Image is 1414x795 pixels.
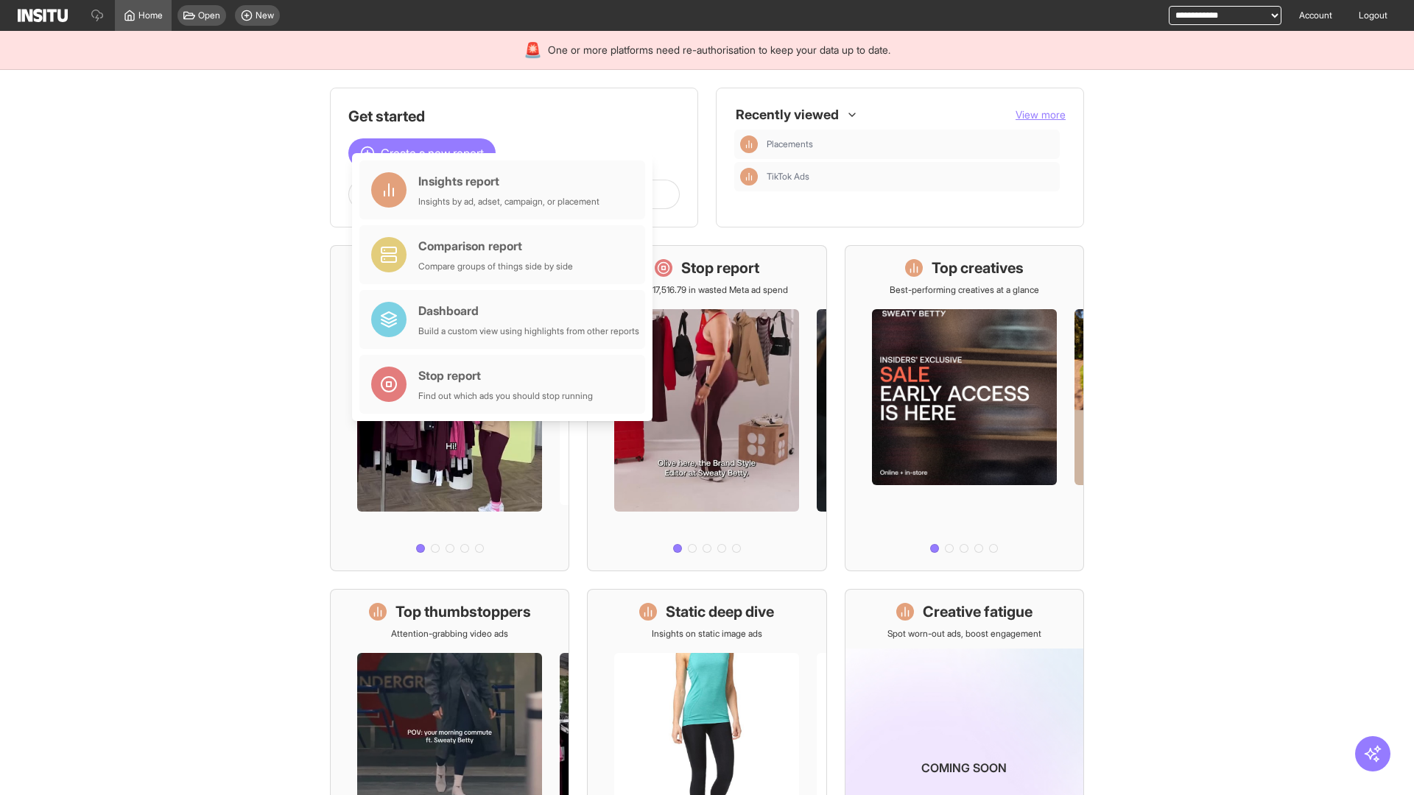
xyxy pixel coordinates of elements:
p: Attention-grabbing video ads [391,628,508,640]
a: Stop reportSave £17,516.79 in wasted Meta ad spend [587,245,826,571]
h1: Stop report [681,258,759,278]
h1: Get started [348,106,680,127]
div: Insights by ad, adset, campaign, or placement [418,196,599,208]
span: New [256,10,274,21]
div: Find out which ads you should stop running [418,390,593,402]
p: Save £17,516.79 in wasted Meta ad spend [626,284,788,296]
div: Dashboard [418,302,639,319]
div: Comparison report [418,237,573,255]
button: Create a new report [348,138,496,168]
button: View more [1016,107,1066,122]
a: Top creativesBest-performing creatives at a glance [845,245,1084,571]
span: Create a new report [381,144,484,162]
h1: Top creatives [932,258,1024,278]
h1: Top thumbstoppers [395,601,531,622]
span: Open [198,10,220,21]
h1: Static deep dive [666,601,774,622]
div: Insights [740,135,758,153]
span: TikTok Ads [767,171,1054,183]
div: Insights report [418,172,599,190]
p: Insights on static image ads [652,628,762,640]
span: TikTok Ads [767,171,809,183]
div: Stop report [418,367,593,384]
div: Compare groups of things side by side [418,261,573,272]
p: Best-performing creatives at a glance [890,284,1039,296]
span: View more [1016,108,1066,121]
span: Home [138,10,163,21]
img: Logo [18,9,68,22]
a: What's live nowSee all active ads instantly [330,245,569,571]
span: Placements [767,138,1054,150]
span: Placements [767,138,813,150]
div: Insights [740,168,758,185]
div: 🚨 [524,40,542,60]
span: One or more platforms need re-authorisation to keep your data up to date. [548,43,890,57]
div: Build a custom view using highlights from other reports [418,325,639,337]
